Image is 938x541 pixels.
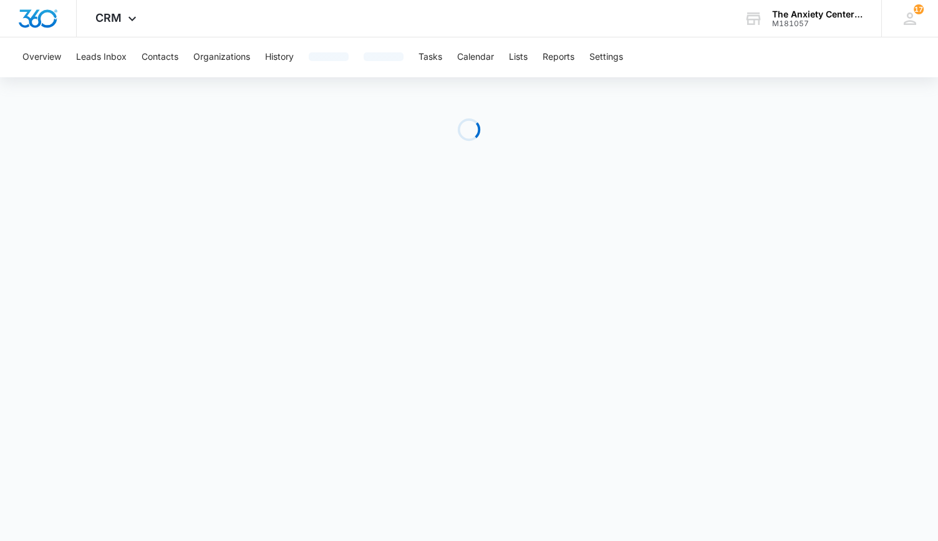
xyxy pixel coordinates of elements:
button: Settings [589,37,623,77]
button: Lists [509,37,528,77]
div: account name [772,9,863,19]
button: Contacts [142,37,178,77]
button: Leads Inbox [76,37,127,77]
button: Calendar [457,37,494,77]
div: account id [772,19,863,28]
button: Tasks [418,37,442,77]
button: Overview [22,37,61,77]
span: CRM [95,11,122,24]
span: 17 [914,4,924,14]
div: notifications count [914,4,924,14]
button: History [265,37,294,77]
button: Reports [543,37,574,77]
button: Organizations [193,37,250,77]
